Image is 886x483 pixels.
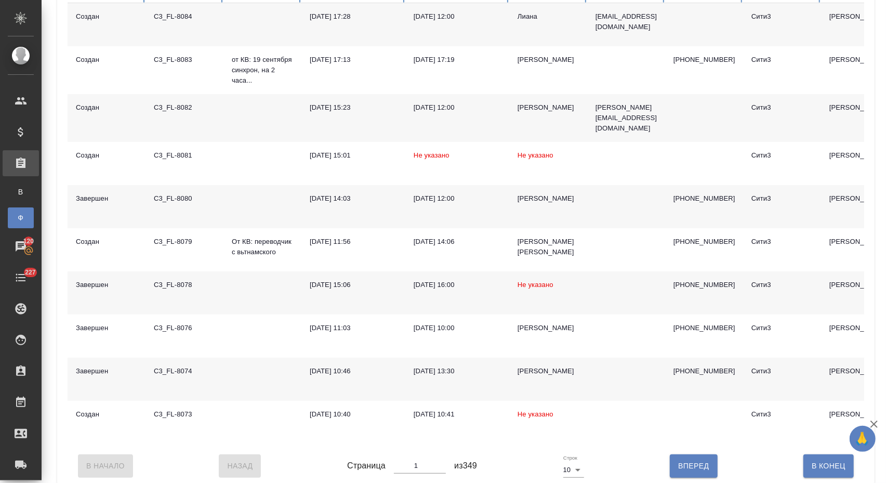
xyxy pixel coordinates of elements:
p: [PHONE_NUMBER] [673,237,735,247]
a: 227 [3,265,39,291]
p: От КВ: переводчик с вьтнамского [232,237,293,257]
div: Завершен [76,323,137,333]
div: [DATE] 14:03 [310,193,397,204]
p: [PHONE_NUMBER] [673,55,735,65]
div: Сити3 [751,102,813,113]
div: C3_FL-8073 [154,409,215,420]
div: Сити3 [751,280,813,290]
span: Не указано [518,410,553,418]
div: C3_FL-8078 [154,280,215,290]
span: Не указано [414,151,449,159]
div: [PERSON_NAME] [518,55,579,65]
div: [DATE] 10:46 [310,366,397,376]
span: 120 [17,236,41,246]
div: [DATE] 11:56 [310,237,397,247]
div: Сити3 [751,323,813,333]
p: [PERSON_NAME][EMAIL_ADDRESS][DOMAIN_NAME] [596,102,657,134]
div: [DATE] 17:13 [310,55,397,65]
div: Лиана [518,11,579,22]
div: [PERSON_NAME] [518,193,579,204]
div: [DATE] 16:00 [414,280,501,290]
div: Создан [76,55,137,65]
div: [DATE] 10:00 [414,323,501,333]
div: C3_FL-8074 [154,366,215,376]
div: [DATE] 17:19 [414,55,501,65]
button: 🙏 [850,426,876,452]
label: Строк [563,455,577,461]
div: C3_FL-8076 [154,323,215,333]
div: Завершен [76,366,137,376]
div: Завершен [76,193,137,204]
span: 227 [19,267,42,278]
div: Сити3 [751,55,813,65]
span: из 349 [454,460,477,472]
div: [DATE] 12:00 [414,102,501,113]
span: Вперед [678,460,709,473]
div: [PERSON_NAME] [PERSON_NAME] [518,237,579,257]
p: [PHONE_NUMBER] [673,366,735,376]
div: Сити3 [751,193,813,204]
div: C3_FL-8083 [154,55,215,65]
div: [DATE] 15:06 [310,280,397,290]
div: Создан [76,102,137,113]
div: [PERSON_NAME] [518,366,579,376]
div: C3_FL-8082 [154,102,215,113]
div: Сити3 [751,150,813,161]
div: Сити3 [751,237,813,247]
div: [DATE] 13:30 [414,366,501,376]
span: 🙏 [854,428,871,450]
button: В Конец [803,454,854,477]
div: Сити3 [751,11,813,22]
div: Сити3 [751,409,813,420]
a: В [8,181,34,202]
span: Страница [347,460,386,472]
div: Завершен [76,280,137,290]
a: 120 [3,233,39,259]
p: [PHONE_NUMBER] [673,193,735,204]
div: Создан [76,11,137,22]
span: Не указано [518,281,553,289]
a: Ф [8,207,34,228]
p: [PHONE_NUMBER] [673,280,735,290]
p: [PHONE_NUMBER] [673,323,735,333]
span: Не указано [518,151,553,159]
span: В [13,187,29,197]
span: Ф [13,213,29,223]
div: [DATE] 12:00 [414,193,501,204]
div: [DATE] 15:23 [310,102,397,113]
div: [DATE] 17:28 [310,11,397,22]
div: C3_FL-8080 [154,193,215,204]
div: Сити3 [751,366,813,376]
div: [PERSON_NAME] [518,323,579,333]
div: [DATE] 15:01 [310,150,397,161]
div: Создан [76,150,137,161]
div: [DATE] 14:06 [414,237,501,247]
p: от КВ: 19 сентября синхрон, на 2 часа... [232,55,293,86]
span: В Конец [812,460,845,473]
div: [DATE] 10:40 [310,409,397,420]
div: [PERSON_NAME] [518,102,579,113]
div: C3_FL-8084 [154,11,215,22]
div: [DATE] 11:03 [310,323,397,333]
div: C3_FL-8079 [154,237,215,247]
div: [DATE] 12:00 [414,11,501,22]
div: Создан [76,237,137,247]
button: Вперед [670,454,717,477]
div: [DATE] 10:41 [414,409,501,420]
p: [EMAIL_ADDRESS][DOMAIN_NAME] [596,11,657,32]
div: Создан [76,409,137,420]
div: C3_FL-8081 [154,150,215,161]
div: 10 [563,463,584,477]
